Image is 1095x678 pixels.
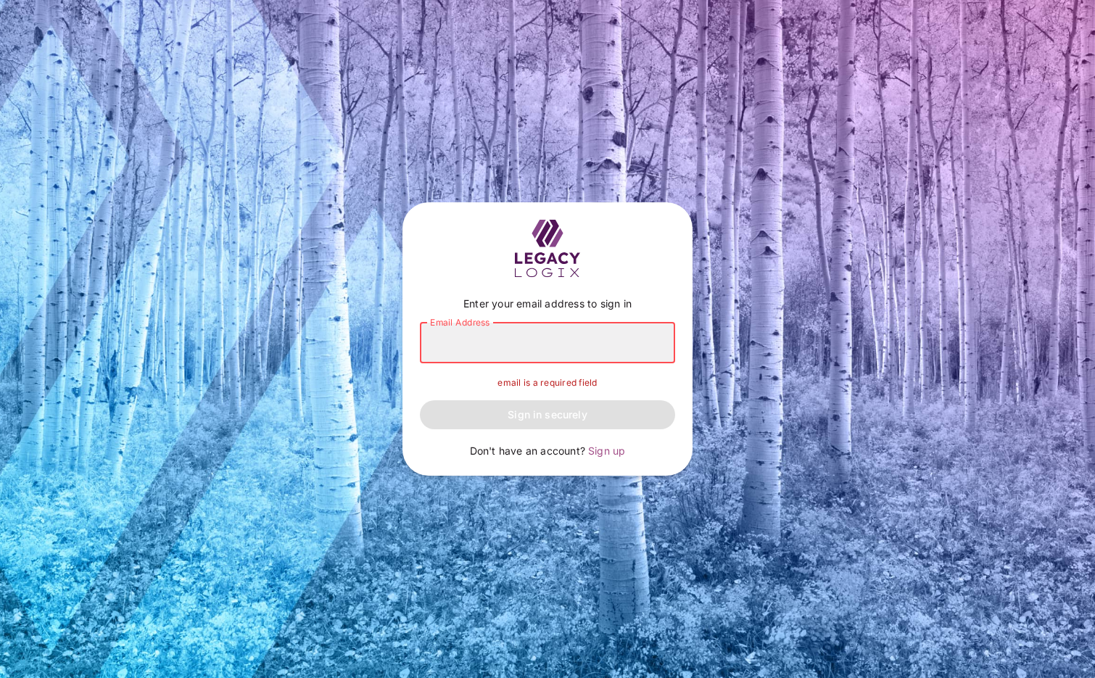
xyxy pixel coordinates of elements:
[470,445,585,457] span: Don't have an account?
[420,377,675,389] p: email is a required field
[430,316,489,327] span: Email Address
[588,445,625,457] span: Sign up
[463,297,632,310] span: Enter your email address to sign in
[588,444,625,458] a: Sign up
